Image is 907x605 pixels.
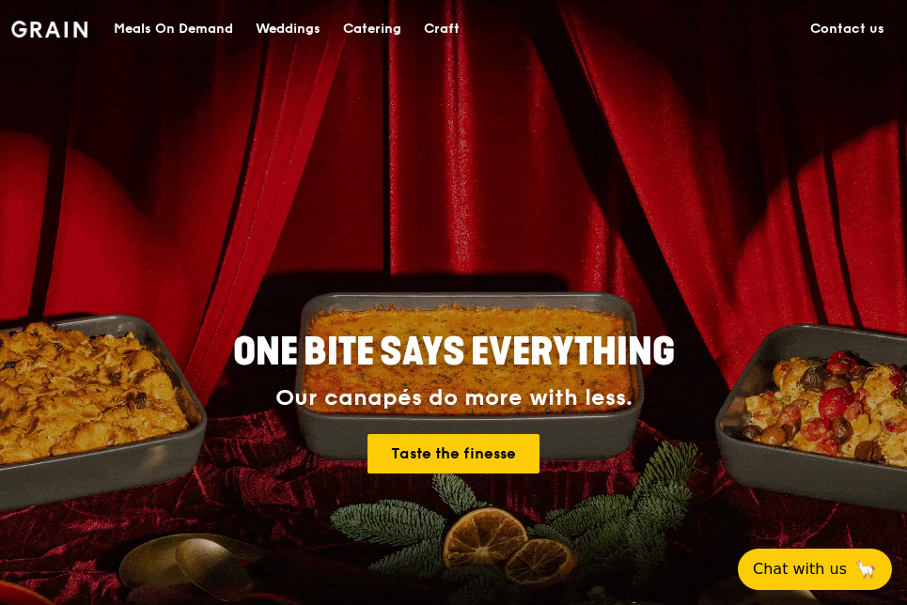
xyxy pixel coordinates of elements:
span: 🦙 [854,558,877,581]
a: Craft [413,1,471,57]
div: Meals On Demand [114,1,233,57]
div: Catering [343,1,401,57]
div: Weddings [256,1,321,57]
div: Craft [424,1,460,57]
span: ONE BITE SAYS EVERYTHING [233,330,675,375]
a: Catering [332,1,413,57]
a: Taste the finesse [367,434,540,473]
a: Contact us [799,1,896,57]
img: Grain [11,21,87,38]
a: Weddings [244,1,332,57]
div: Our canapés do more with less. [151,385,757,411]
button: Chat with us🦙 [738,549,892,590]
span: Chat with us [753,558,847,581]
